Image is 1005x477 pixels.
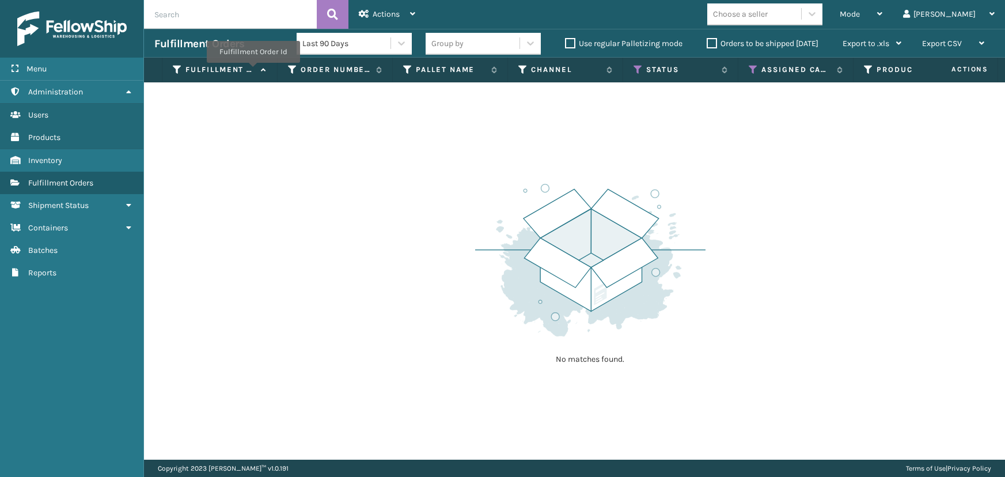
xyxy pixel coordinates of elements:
span: Actions [915,60,995,79]
span: Users [28,110,48,120]
label: Channel [531,65,601,75]
span: Actions [373,9,400,19]
label: Order Number [301,65,370,75]
span: Batches [28,245,58,255]
span: Export CSV [922,39,962,48]
a: Terms of Use [906,464,946,472]
label: Status [646,65,716,75]
a: Privacy Policy [947,464,991,472]
span: Administration [28,87,83,97]
h3: Fulfillment Orders [154,37,244,51]
div: | [906,460,991,477]
label: Orders to be shipped [DATE] [707,39,818,48]
label: Fulfillment Order Id [185,65,255,75]
label: Assigned Carrier Service [761,65,831,75]
span: Fulfillment Orders [28,178,93,188]
div: Last 90 Days [302,37,392,50]
p: Copyright 2023 [PERSON_NAME]™ v 1.0.191 [158,460,289,477]
span: Containers [28,223,68,233]
span: Mode [840,9,860,19]
span: Menu [26,64,47,74]
img: logo [17,12,127,46]
div: Group by [431,37,464,50]
label: Pallet Name [416,65,486,75]
div: Choose a seller [713,8,768,20]
span: Inventory [28,156,62,165]
label: Use regular Palletizing mode [565,39,682,48]
span: Export to .xls [843,39,889,48]
span: Products [28,132,60,142]
label: Product SKU [877,65,946,75]
span: Reports [28,268,56,278]
span: Shipment Status [28,200,89,210]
